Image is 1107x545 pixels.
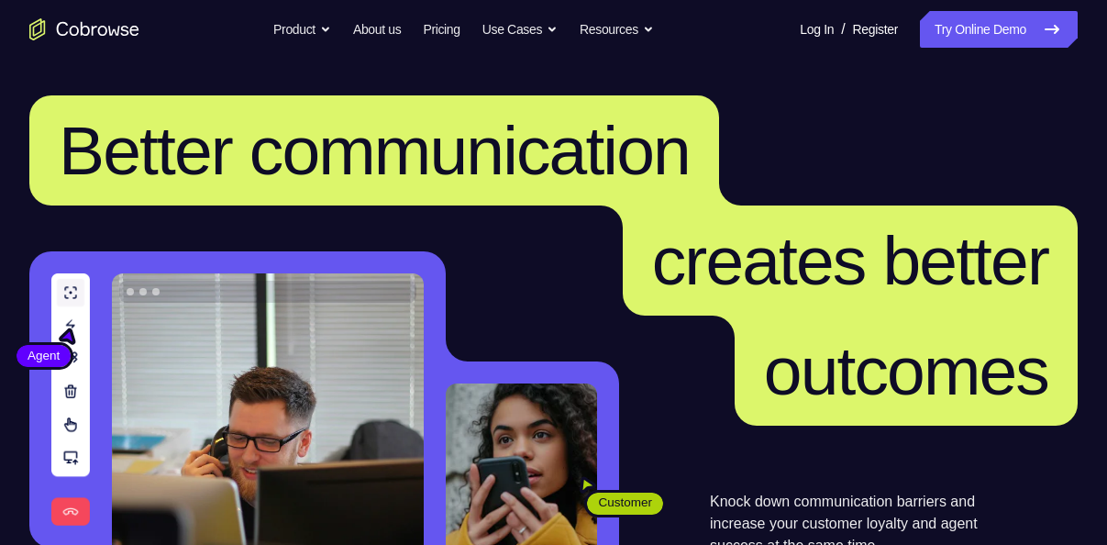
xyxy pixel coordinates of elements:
[423,11,459,48] a: Pricing
[580,11,654,48] button: Resources
[59,112,690,189] span: Better communication
[800,11,834,48] a: Log In
[853,11,898,48] a: Register
[652,222,1048,299] span: creates better
[353,11,401,48] a: About us
[482,11,558,48] button: Use Cases
[29,18,139,40] a: Go to the home page
[920,11,1078,48] a: Try Online Demo
[841,18,845,40] span: /
[273,11,331,48] button: Product
[764,332,1048,409] span: outcomes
